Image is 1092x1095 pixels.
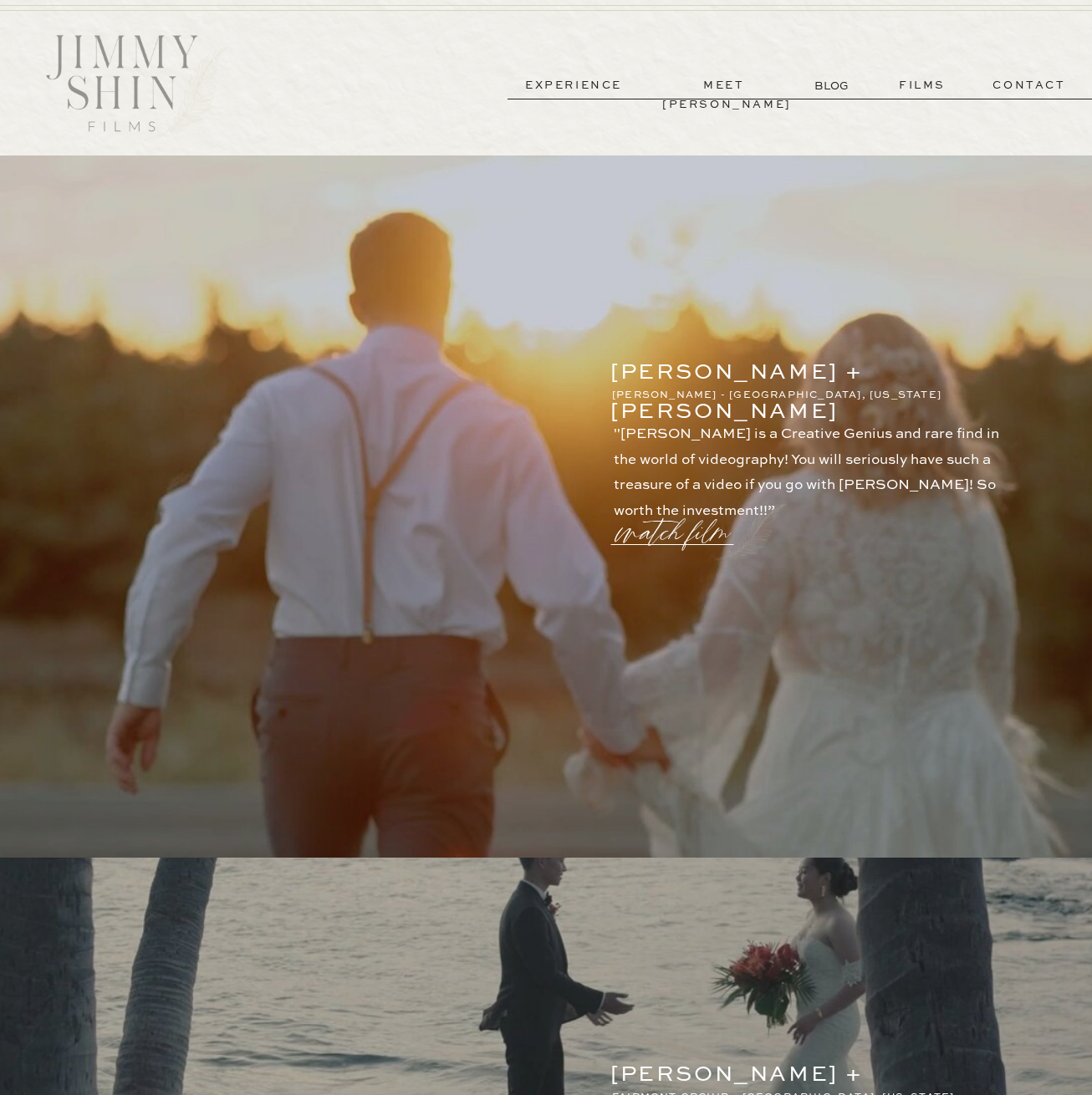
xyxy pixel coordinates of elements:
p: [PERSON_NAME] - [GEOGRAPHIC_DATA], [US_STATE] [612,387,962,402]
a: meet [PERSON_NAME] [662,76,786,95]
p: "[PERSON_NAME] is a Creative Genius and rare find in the world of videography! You will seriously... [614,422,1016,504]
p: [PERSON_NAME] + [PERSON_NAME] [610,354,961,376]
a: experience [512,76,635,95]
a: BLOG [814,77,852,94]
a: contact [969,76,1089,95]
p: [PERSON_NAME] + [PERSON_NAME] [610,1056,961,1078]
a: films [881,76,963,95]
a: watch film [618,491,738,554]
